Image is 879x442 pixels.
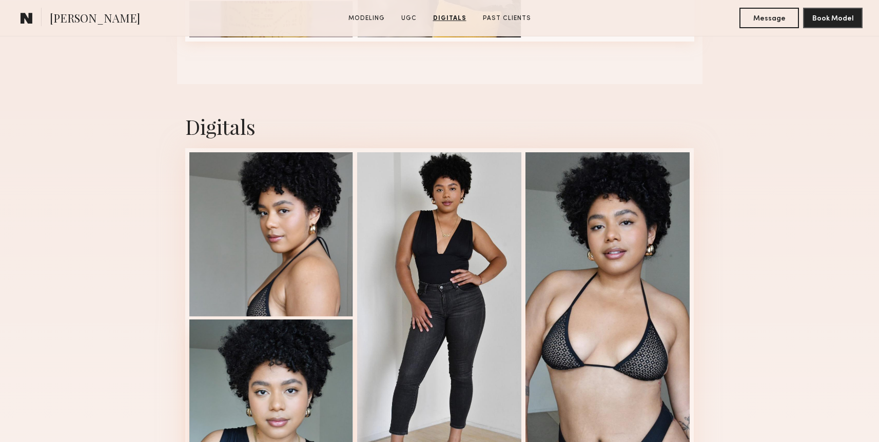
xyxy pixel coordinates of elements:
a: Modeling [344,14,389,23]
button: Book Model [803,8,863,28]
a: UGC [397,14,421,23]
span: [PERSON_NAME] [50,10,140,28]
button: Message [739,8,799,28]
a: Book Model [803,13,863,22]
a: Digitals [429,14,471,23]
div: Digitals [185,113,694,140]
a: Past Clients [479,14,535,23]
